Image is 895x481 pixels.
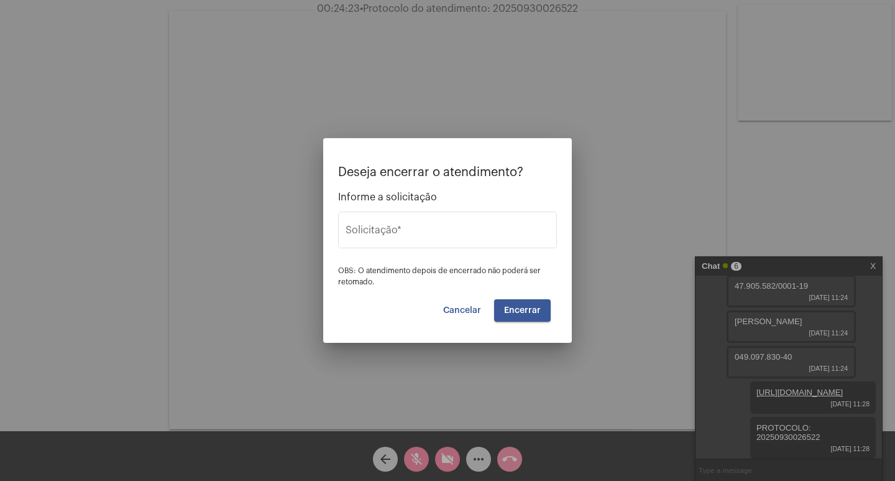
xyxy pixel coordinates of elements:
input: Buscar solicitação [346,227,549,238]
button: Cancelar [433,299,491,322]
span: Cancelar [443,306,481,315]
button: Encerrar [494,299,551,322]
span: Encerrar [504,306,541,315]
span: OBS: O atendimento depois de encerrado não poderá ser retomado. [338,267,541,286]
p: Deseja encerrar o atendimento? [338,166,557,179]
span: Informe a solicitação [338,192,557,203]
